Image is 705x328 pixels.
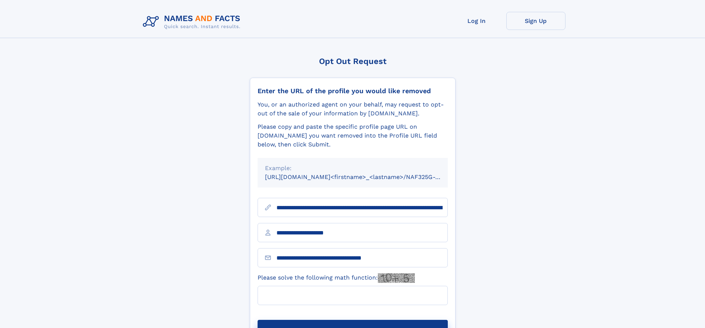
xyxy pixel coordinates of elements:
div: Please copy and paste the specific profile page URL on [DOMAIN_NAME] you want removed into the Pr... [258,122,448,149]
a: Sign Up [506,12,565,30]
a: Log In [447,12,506,30]
small: [URL][DOMAIN_NAME]<firstname>_<lastname>/NAF325G-xxxxxxxx [265,173,462,180]
div: Enter the URL of the profile you would like removed [258,87,448,95]
label: Please solve the following math function: [258,273,415,283]
img: Logo Names and Facts [140,12,246,32]
div: You, or an authorized agent on your behalf, may request to opt-out of the sale of your informatio... [258,100,448,118]
div: Example: [265,164,440,173]
div: Opt Out Request [250,57,456,66]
